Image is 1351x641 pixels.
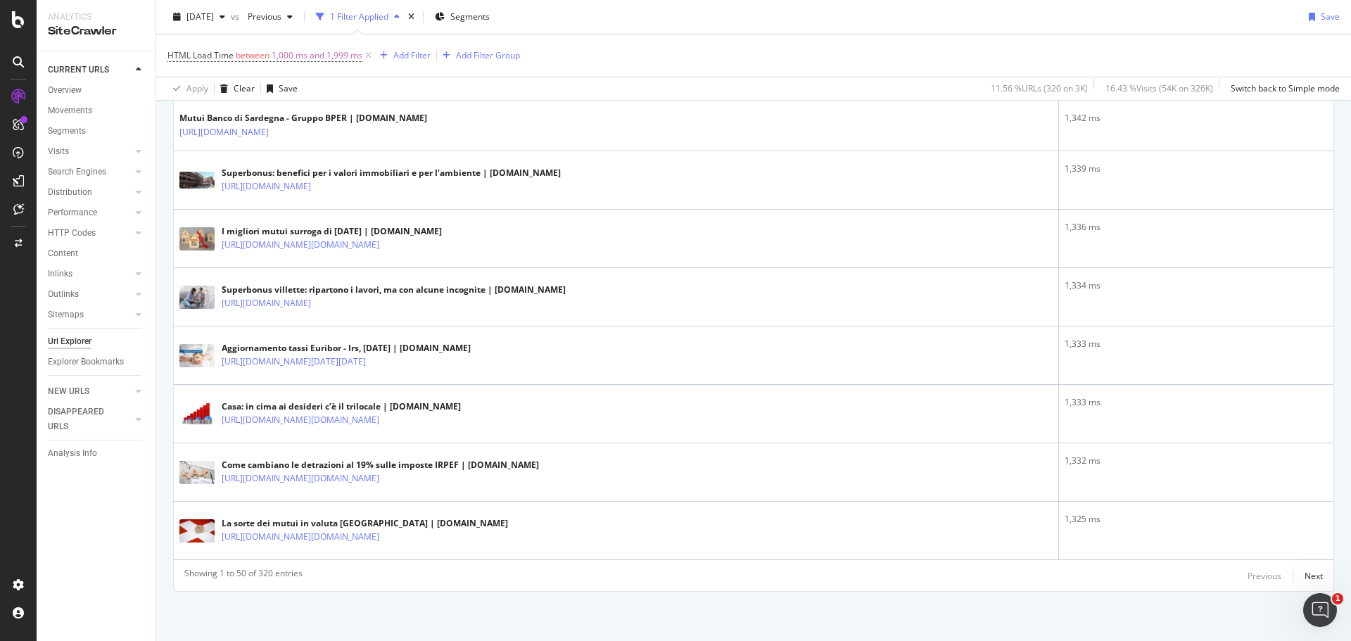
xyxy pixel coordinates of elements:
[1303,6,1340,28] button: Save
[456,49,520,61] div: Add Filter Group
[222,471,379,485] a: [URL][DOMAIN_NAME][DOMAIN_NAME]
[1248,567,1281,584] button: Previous
[186,11,214,23] span: 2025 Jul. 31st
[1105,82,1213,94] div: 16.43 % Visits ( 54K on 326K )
[279,82,298,94] div: Save
[48,267,132,281] a: Inlinks
[48,83,82,98] div: Overview
[1231,82,1340,94] div: Switch back to Simple mode
[222,225,442,238] div: I migliori mutui surroga di [DATE] | [DOMAIN_NAME]
[222,530,379,544] a: [URL][DOMAIN_NAME][DOMAIN_NAME]
[48,287,79,302] div: Outlinks
[48,23,144,39] div: SiteCrawler
[48,226,96,241] div: HTTP Codes
[48,103,146,118] a: Movements
[222,238,379,252] a: [URL][DOMAIN_NAME][DOMAIN_NAME]
[48,405,132,434] a: DISAPPEARED URLS
[330,11,388,23] div: 1 Filter Applied
[48,185,92,200] div: Distribution
[167,49,234,61] span: HTML Load Time
[222,517,508,530] div: La sorte dei mutui in valuta [GEOGRAPHIC_DATA] | [DOMAIN_NAME]
[261,77,298,100] button: Save
[1321,11,1340,23] div: Save
[222,400,461,413] div: Casa: in cima ai desideri c’è il trilocale | [DOMAIN_NAME]
[242,6,298,28] button: Previous
[48,355,146,369] a: Explorer Bookmarks
[48,246,146,261] a: Content
[48,307,84,322] div: Sitemaps
[236,49,269,61] span: between
[1065,163,1328,175] div: 1,339 ms
[1225,77,1340,100] button: Switch back to Simple mode
[215,77,255,100] button: Clear
[1332,593,1343,604] span: 1
[167,6,231,28] button: [DATE]
[186,82,208,94] div: Apply
[1248,570,1281,582] div: Previous
[48,165,106,179] div: Search Engines
[1065,221,1328,234] div: 1,336 ms
[48,63,109,77] div: CURRENT URLS
[179,519,215,542] img: main image
[1305,567,1323,584] button: Next
[179,401,215,428] img: main image
[450,11,490,23] span: Segments
[429,6,495,28] button: Segments
[179,125,269,139] a: [URL][DOMAIN_NAME]
[48,384,132,399] a: NEW URLS
[48,307,132,322] a: Sitemaps
[48,144,132,159] a: Visits
[1065,112,1328,125] div: 1,342 ms
[222,167,561,179] div: Superbonus: benefici per i valori immobiliari e per l’ambiente | [DOMAIN_NAME]
[48,185,132,200] a: Distribution
[48,205,132,220] a: Performance
[48,446,97,461] div: Analysis Info
[48,103,92,118] div: Movements
[234,82,255,94] div: Clear
[48,246,78,261] div: Content
[405,10,417,24] div: times
[48,334,146,349] a: Url Explorer
[179,172,215,189] img: main image
[48,165,132,179] a: Search Engines
[222,342,471,355] div: Aggiornamento tassi Euribor - Irs, [DATE] | [DOMAIN_NAME]
[48,267,72,281] div: Inlinks
[222,179,311,193] a: [URL][DOMAIN_NAME]
[1305,570,1323,582] div: Next
[48,63,132,77] a: CURRENT URLS
[1065,396,1328,409] div: 1,333 ms
[222,459,539,471] div: Come cambiano le detrazioni al 19% sulle imposte IRPEF | [DOMAIN_NAME]
[222,413,379,427] a: [URL][DOMAIN_NAME][DOMAIN_NAME]
[179,227,215,250] img: main image
[272,46,362,65] span: 1,000 ms and 1,999 ms
[1065,338,1328,350] div: 1,333 ms
[222,355,366,369] a: [URL][DOMAIN_NAME][DATE][DATE]
[179,344,215,367] img: main image
[310,6,405,28] button: 1 Filter Applied
[393,49,431,61] div: Add Filter
[48,384,89,399] div: NEW URLS
[374,47,431,64] button: Add Filter
[48,226,132,241] a: HTTP Codes
[48,405,119,434] div: DISAPPEARED URLS
[184,567,303,584] div: Showing 1 to 50 of 320 entries
[48,83,146,98] a: Overview
[48,355,124,369] div: Explorer Bookmarks
[222,296,311,310] a: [URL][DOMAIN_NAME]
[179,461,215,484] img: main image
[242,11,281,23] span: Previous
[222,284,566,296] div: Superbonus villette: ripartono i lavori, ma con alcune incognite | [DOMAIN_NAME]
[1065,279,1328,292] div: 1,334 ms
[48,11,144,23] div: Analytics
[179,112,427,125] div: Mutui Banco di Sardegna - Gruppo BPER | [DOMAIN_NAME]
[1065,455,1328,467] div: 1,332 ms
[48,334,91,349] div: Url Explorer
[1303,593,1337,627] iframe: Intercom live chat
[48,124,146,139] a: Segments
[48,287,132,302] a: Outlinks
[1065,513,1328,526] div: 1,325 ms
[48,124,86,139] div: Segments
[48,205,97,220] div: Performance
[231,11,242,23] span: vs
[48,144,69,159] div: Visits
